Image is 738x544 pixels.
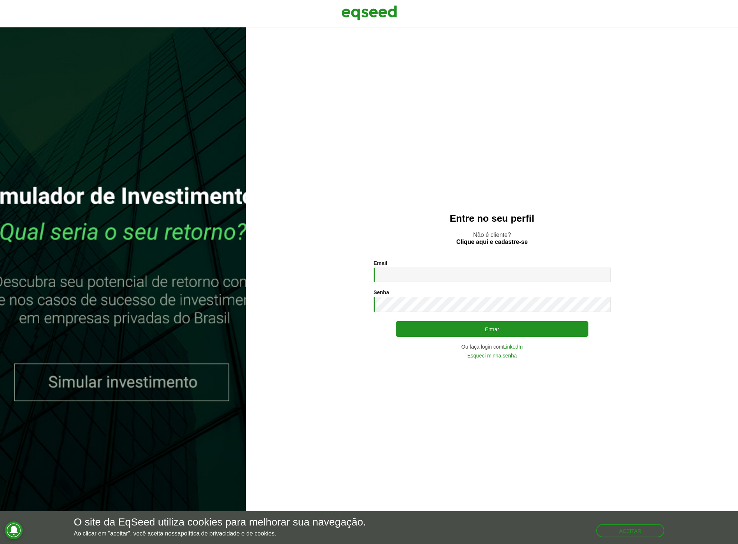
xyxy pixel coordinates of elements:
a: LinkedIn [503,344,523,349]
button: Entrar [396,321,588,337]
h2: Entre no seu perfil [261,213,723,224]
button: Aceitar [596,524,664,537]
label: Senha [374,290,389,295]
a: política de privacidade e de cookies [181,531,275,537]
a: Esqueci minha senha [467,353,517,358]
label: Email [374,261,387,266]
h5: O site da EqSeed utiliza cookies para melhorar sua navegação. [74,517,366,528]
div: Ou faça login com [374,344,611,349]
img: EqSeed Logo [341,4,397,22]
p: Ao clicar em "aceitar", você aceita nossa . [74,530,366,537]
a: Clique aqui e cadastre-se [456,239,528,245]
p: Não é cliente? [261,231,723,245]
